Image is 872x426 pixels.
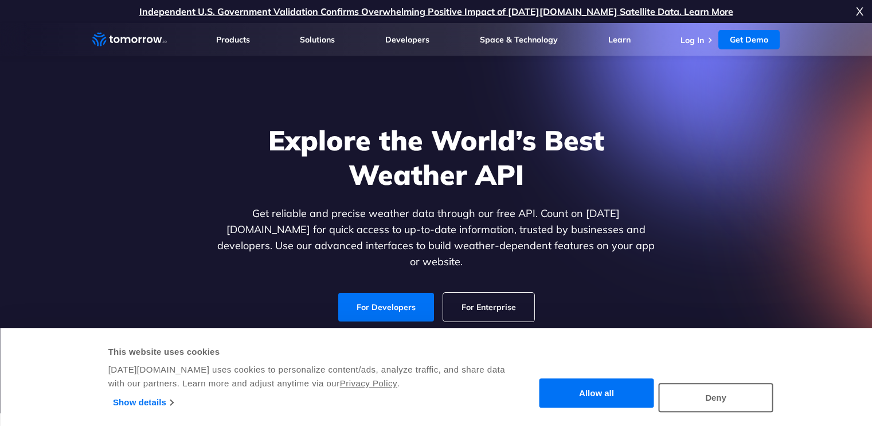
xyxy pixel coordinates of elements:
div: This website uses cookies [108,345,507,359]
a: For Developers [338,293,434,322]
div: [DATE][DOMAIN_NAME] uses cookies to personalize content/ads, analyze traffic, and share data with... [108,363,507,390]
h1: Explore the World’s Best Weather API [215,123,658,192]
a: Privacy Policy [340,378,397,388]
a: For Enterprise [443,293,534,322]
button: Deny [659,383,773,412]
a: Home link [92,31,167,48]
a: Log In [681,35,704,45]
a: Learn [608,34,631,45]
button: Allow all [539,379,654,408]
a: Products [216,34,250,45]
a: Get Demo [718,30,780,49]
a: Show details [113,394,173,411]
p: Get reliable and precise weather data through our free API. Count on [DATE][DOMAIN_NAME] for quic... [215,206,658,270]
a: Independent U.S. Government Validation Confirms Overwhelming Positive Impact of [DATE][DOMAIN_NAM... [139,6,733,17]
a: Space & Technology [480,34,558,45]
a: Developers [385,34,429,45]
a: Solutions [300,34,335,45]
